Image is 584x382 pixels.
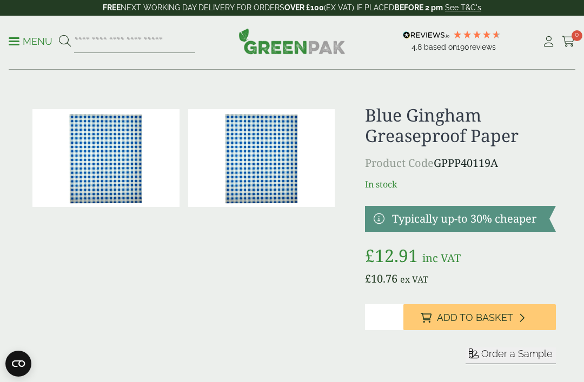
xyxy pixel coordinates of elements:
img: REVIEWS.io [403,31,450,39]
p: Menu [9,35,52,48]
i: Cart [562,36,575,47]
img: Blue Gingham Greaseproof Paper 0 [32,109,180,207]
bdi: 10.76 [365,271,397,286]
span: ex VAT [400,273,428,285]
bdi: 12.91 [365,244,418,267]
span: 0 [572,30,582,41]
span: £ [365,271,371,286]
img: GreenPak Supplies [238,28,346,54]
span: £ [365,244,375,267]
a: See T&C's [445,3,481,12]
span: Based on [424,43,457,51]
p: In stock [365,178,556,191]
strong: FREE [103,3,121,12]
strong: OVER £100 [284,3,324,12]
span: Add to Basket [437,312,513,324]
i: My Account [542,36,555,47]
button: Open CMP widget [5,351,31,377]
span: 190 [457,43,469,51]
h1: Blue Gingham Greaseproof Paper [365,105,556,146]
p: GPPP40119A [365,155,556,171]
a: Menu [9,35,52,46]
span: 4.8 [412,43,424,51]
div: 4.79 Stars [453,30,501,39]
button: Order a Sample [466,347,556,364]
span: inc VAT [422,251,461,265]
span: reviews [469,43,496,51]
span: Order a Sample [481,348,553,359]
strong: BEFORE 2 pm [394,3,443,12]
button: Add to Basket [403,304,556,330]
span: Product Code [365,156,434,170]
a: 0 [562,33,575,50]
img: Blue Gingham Greaseproof Paper Full Case 0 [188,109,335,207]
